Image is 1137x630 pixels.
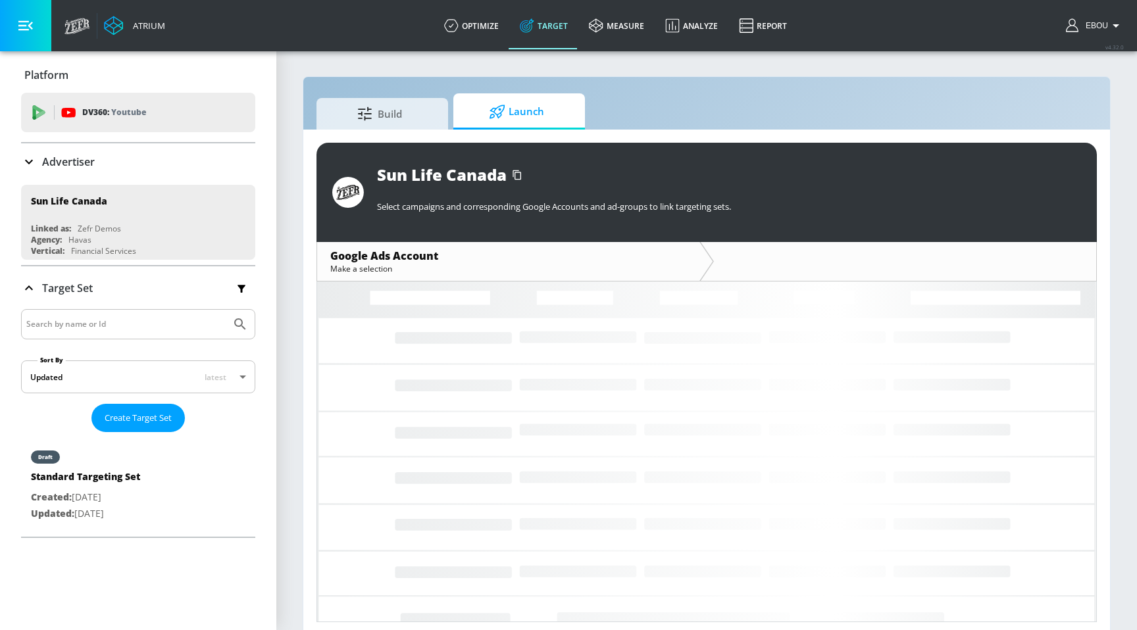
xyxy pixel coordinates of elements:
p: Target Set [42,281,93,295]
a: Target [509,2,578,49]
div: Google Ads Account [330,249,686,263]
a: optimize [434,2,509,49]
div: Target Set [21,266,255,310]
div: Sun Life CanadaLinked as:Zefr DemosAgency:HavasVertical:Financial Services [21,185,255,260]
a: Analyze [655,2,728,49]
div: Advertiser [21,143,255,180]
nav: list of Target Set [21,432,255,537]
span: Create Target Set [105,410,172,425]
div: Zefr Demos [78,223,121,234]
div: DV360: Youtube [21,93,255,132]
div: Atrium [128,20,165,32]
div: draftStandard Targeting SetCreated:[DATE]Updated:[DATE] [21,437,255,531]
a: Atrium [104,16,165,36]
p: [DATE] [31,489,140,506]
div: Target Set [21,309,255,537]
span: Created: [31,491,72,503]
div: Google Ads AccountMake a selection [317,242,699,281]
a: measure [578,2,655,49]
div: Sun Life Canada [377,164,507,185]
button: Ebou [1066,18,1124,34]
div: Make a selection [330,263,686,274]
span: Build [330,98,430,130]
span: v 4.32.0 [1105,43,1124,51]
p: Select campaigns and corresponding Google Accounts and ad-groups to link targeting sets. [377,201,1081,212]
div: Updated [30,372,63,383]
p: Advertiser [42,155,95,169]
div: Standard Targeting Set [31,470,140,489]
div: draft [38,454,53,460]
input: Search by name or Id [26,316,226,333]
div: Sun Life Canada [31,195,107,207]
p: Platform [24,68,68,82]
p: Youtube [111,105,146,119]
p: DV360: [82,105,146,120]
p: [DATE] [31,506,140,522]
div: Agency: [31,234,62,245]
span: login as: ebou.njie@zefr.com [1080,21,1108,30]
span: Launch [467,96,567,128]
span: latest [205,372,226,383]
div: Financial Services [71,245,136,256]
div: Havas [68,234,91,245]
button: Create Target Set [91,404,185,432]
div: Linked as: [31,223,71,234]
div: Platform [21,57,255,93]
div: Vertical: [31,245,64,256]
span: Updated: [31,507,74,520]
a: Report [728,2,797,49]
label: Sort By [38,356,66,364]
